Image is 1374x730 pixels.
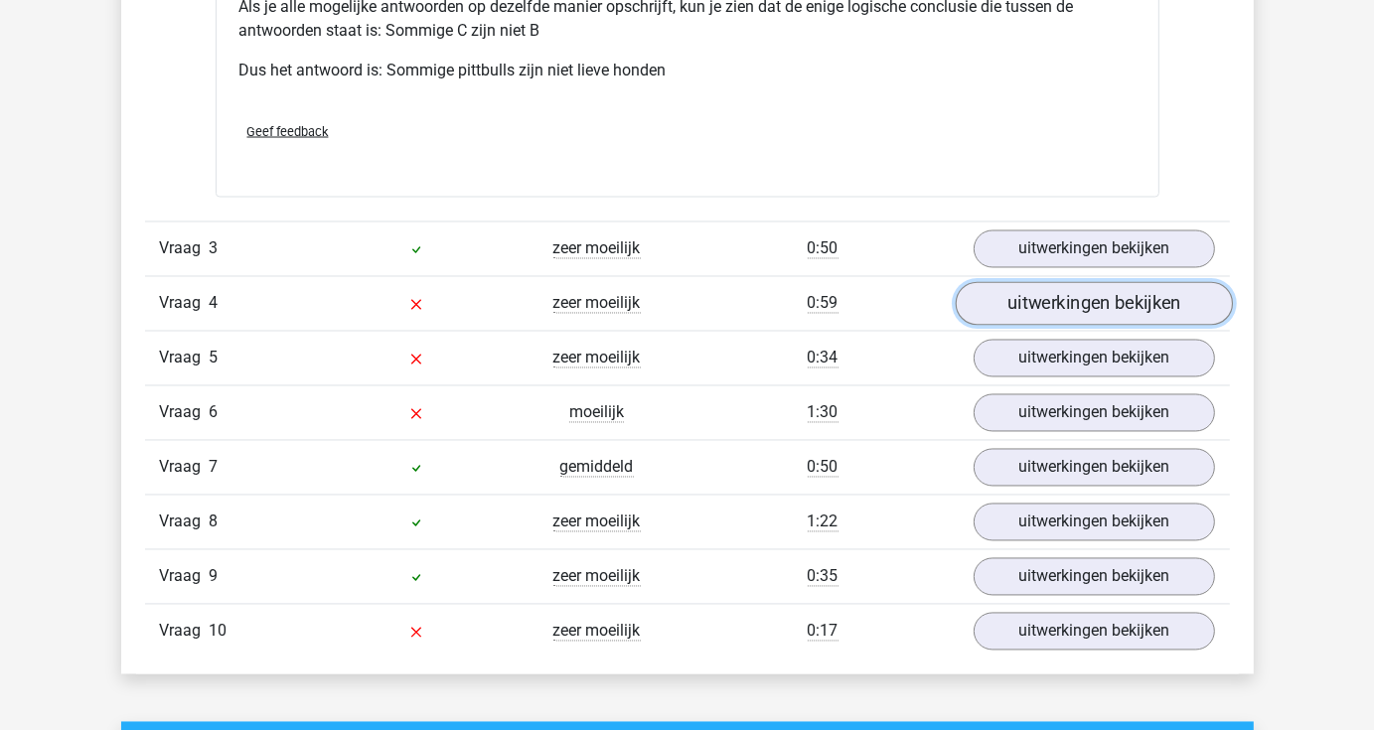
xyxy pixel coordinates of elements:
span: Vraag [160,565,210,589]
span: moeilijk [569,403,624,423]
span: 0:34 [808,349,839,368]
span: 0:50 [808,458,839,478]
span: 0:50 [808,239,839,259]
a: uitwerkingen bekijken [974,504,1215,541]
a: uitwerkingen bekijken [974,394,1215,432]
a: uitwerkingen bekijken [974,558,1215,596]
span: 8 [210,512,219,531]
span: 6 [210,403,219,422]
span: Geef feedback [247,124,329,139]
span: zeer moeilijk [553,622,641,642]
span: Vraag [160,401,210,425]
span: Vraag [160,456,210,480]
span: 0:17 [808,622,839,642]
span: 1:30 [808,403,839,423]
span: zeer moeilijk [553,512,641,532]
span: 5 [210,349,219,367]
span: 0:59 [808,294,839,314]
span: 1:22 [808,512,839,532]
span: zeer moeilijk [553,239,641,259]
span: 9 [210,567,219,586]
span: Vraag [160,237,210,261]
span: 0:35 [808,567,839,587]
span: zeer moeilijk [553,567,641,587]
span: 3 [210,239,219,258]
span: zeer moeilijk [553,349,641,368]
span: 10 [210,622,228,641]
span: 4 [210,294,219,313]
a: uitwerkingen bekijken [974,340,1215,377]
span: zeer moeilijk [553,294,641,314]
p: Dus het antwoord is: Sommige pittbulls zijn niet lieve honden [239,59,1136,82]
span: Vraag [160,511,210,534]
span: Vraag [160,347,210,370]
span: Vraag [160,292,210,316]
span: gemiddeld [560,458,634,478]
a: uitwerkingen bekijken [974,613,1215,651]
a: uitwerkingen bekijken [974,449,1215,487]
a: uitwerkingen bekijken [974,230,1215,268]
span: Vraag [160,620,210,644]
span: 7 [210,458,219,477]
a: uitwerkingen bekijken [955,282,1232,326]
